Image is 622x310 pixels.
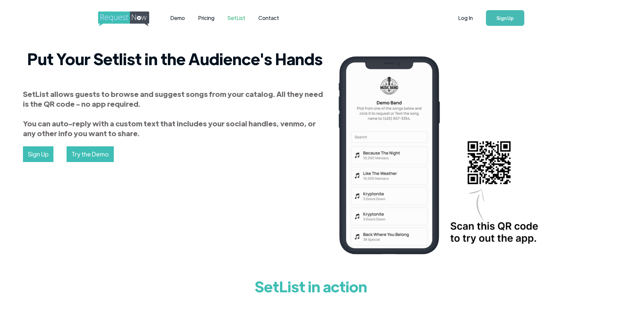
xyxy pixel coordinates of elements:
h1: SetList in action [131,273,492,299]
img: requestnow logo [98,11,161,27]
a: Demo [164,8,191,28]
a: Sign Up [23,146,53,162]
a: Contact [252,8,286,28]
a: Try the Demo [67,146,114,162]
a: home [98,11,147,25]
a: Log In [451,7,479,29]
strong: SetList allows guests to browse and suggest songs from your catalog. All they need is the QR code... [23,89,323,138]
a: Sign Up [486,10,524,26]
a: SetList [221,8,252,28]
h2: Put Your Setlist in the Audience's Hands [23,49,327,68]
a: Pricing [191,8,221,28]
